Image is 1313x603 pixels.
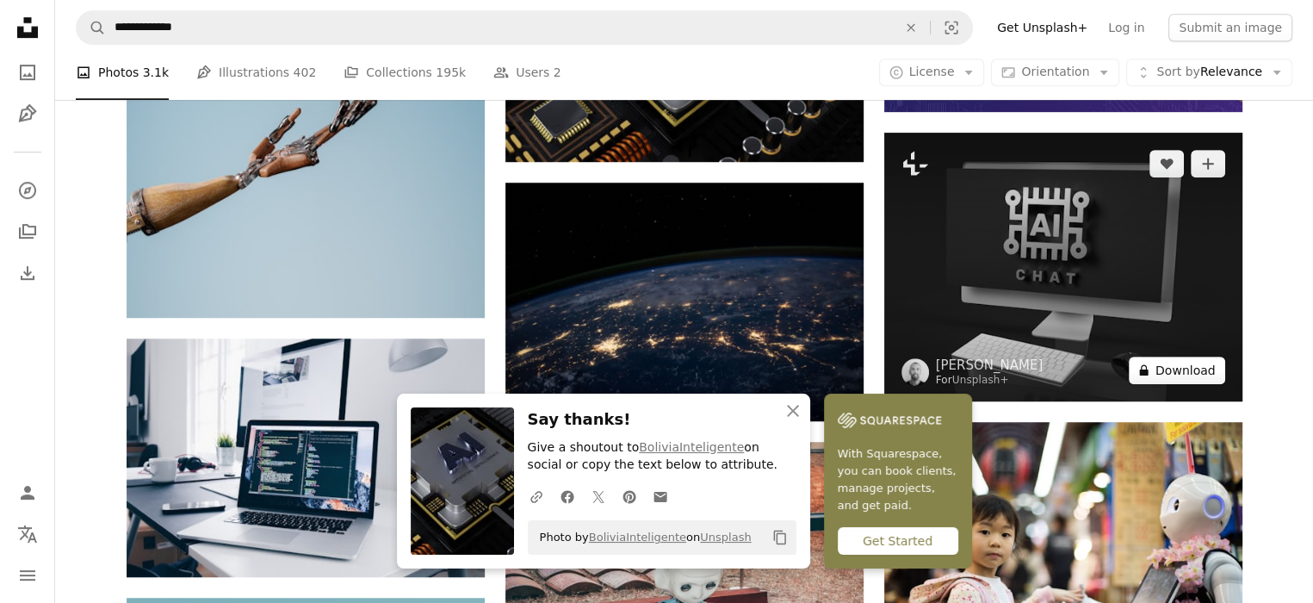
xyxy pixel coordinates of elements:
[987,14,1098,41] a: Get Unsplash+
[552,479,583,513] a: Share on Facebook
[505,183,864,421] img: photo of outer space
[528,407,796,432] h3: Say thanks!
[765,523,795,552] button: Copy to clipboard
[884,533,1242,549] a: photo of girl laying left hand on white digital robot
[1021,65,1089,78] span: Orientation
[531,524,752,551] span: Photo by on
[909,65,955,78] span: License
[554,63,561,82] span: 2
[583,479,614,513] a: Share on Twitter
[1156,65,1199,78] span: Sort by
[196,45,316,100] a: Illustrations 402
[493,45,561,100] a: Users 2
[1168,14,1292,41] button: Submit an image
[10,256,45,290] a: Download History
[639,440,744,454] a: BoliviaInteligente
[10,173,45,208] a: Explore
[884,133,1242,401] img: a computer monitor sitting on top of a desk
[76,10,973,45] form: Find visuals sitewide
[10,55,45,90] a: Photos
[589,531,686,544] a: BoliviaInteligente
[436,63,466,82] span: 195k
[1156,64,1262,81] span: Relevance
[10,10,45,48] a: Home — Unsplash
[645,479,676,513] a: Share over email
[10,517,45,551] button: Language
[294,63,317,82] span: 402
[838,527,958,555] div: Get Started
[10,96,45,131] a: Illustrations
[700,531,751,544] a: Unsplash
[1098,14,1155,41] a: Log in
[505,294,864,309] a: photo of outer space
[127,339,485,577] img: A MacBook with lines of code on its screen on a busy desk
[1126,59,1292,86] button: Sort byRelevance
[901,358,929,386] img: Go to Mike Hindle's profile
[614,479,645,513] a: Share on Pinterest
[77,11,106,44] button: Search Unsplash
[10,214,45,249] a: Collections
[838,407,941,433] img: file-1747939142011-51e5cc87e3c9
[936,357,1044,374] a: [PERSON_NAME]
[127,85,485,101] a: a pair of hands holding a kite in the sky
[838,445,958,514] span: With Squarespace, you can book clients, manage projects, and get paid.
[344,45,466,100] a: Collections 195k
[1191,150,1225,177] button: Add to Collection
[892,11,930,44] button: Clear
[884,258,1242,274] a: a computer monitor sitting on top of a desk
[931,11,972,44] button: Visual search
[824,394,972,569] a: With Squarespace, you can book clients, manage projects, and get paid.Get Started
[879,59,985,86] button: License
[936,374,1044,388] div: For
[528,439,796,474] p: Give a shoutout to on social or copy the text below to attribute.
[952,374,1009,386] a: Unsplash+
[1129,357,1225,384] button: Download
[991,59,1119,86] button: Orientation
[10,558,45,593] button: Menu
[10,476,45,510] a: Log in / Sign up
[127,450,485,465] a: A MacBook with lines of code on its screen on a busy desk
[1149,150,1184,177] button: Like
